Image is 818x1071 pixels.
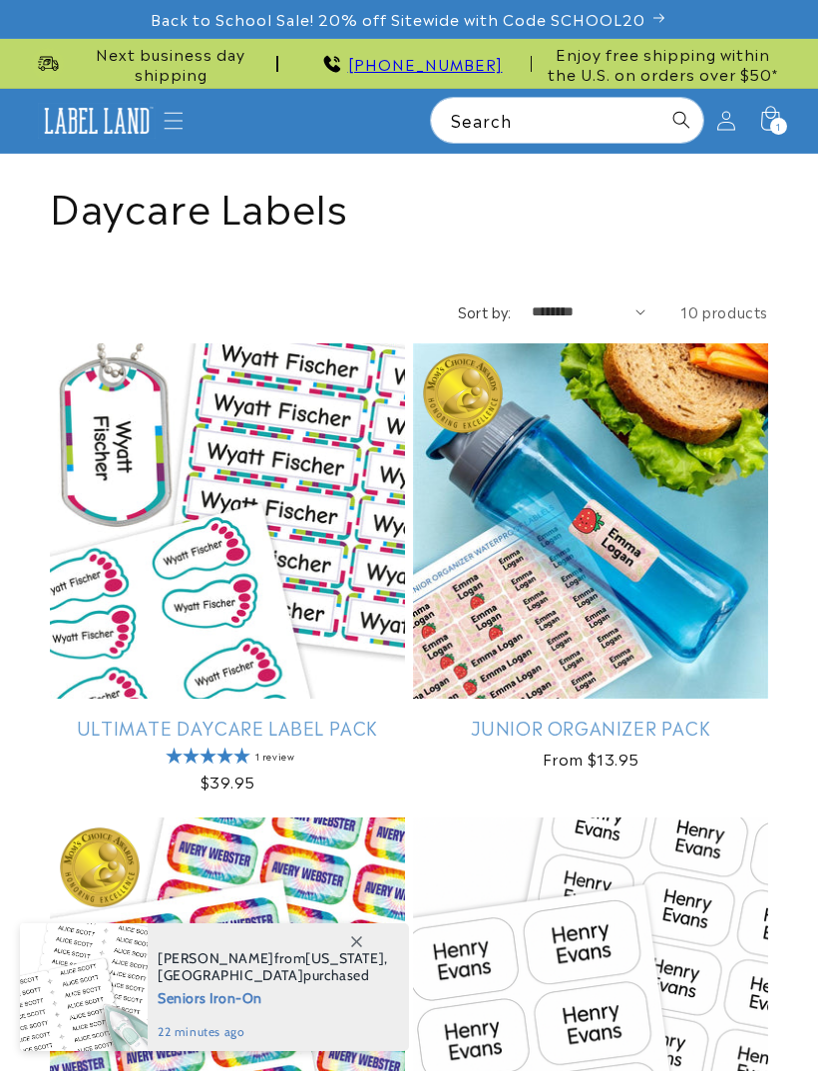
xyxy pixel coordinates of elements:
span: Enjoy free shipping within the U.S. on orders over $50* [540,44,786,83]
span: [PERSON_NAME] [158,949,274,967]
summary: Menu [152,99,196,143]
div: Announcement [286,39,533,88]
span: [GEOGRAPHIC_DATA] [158,966,303,984]
span: [US_STATE] [305,949,384,967]
a: Junior Organizer Pack [413,716,768,739]
div: Announcement [32,39,278,88]
button: Search [659,98,703,142]
img: Label Land [38,103,157,140]
span: 1 [776,118,781,135]
a: Ultimate Daycare Label Pack [50,716,405,739]
label: Sort by: [458,301,512,321]
a: Label Land [30,95,164,147]
span: 10 products [680,301,768,321]
span: Next business day shipping [64,44,278,83]
div: Announcement [540,39,786,88]
a: [PHONE_NUMBER] [348,52,503,75]
span: from , purchased [158,950,388,984]
span: Back to School Sale! 20% off Sitewide with Code SCHOOL20 [151,9,645,29]
h1: Daycare Labels [50,179,768,231]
